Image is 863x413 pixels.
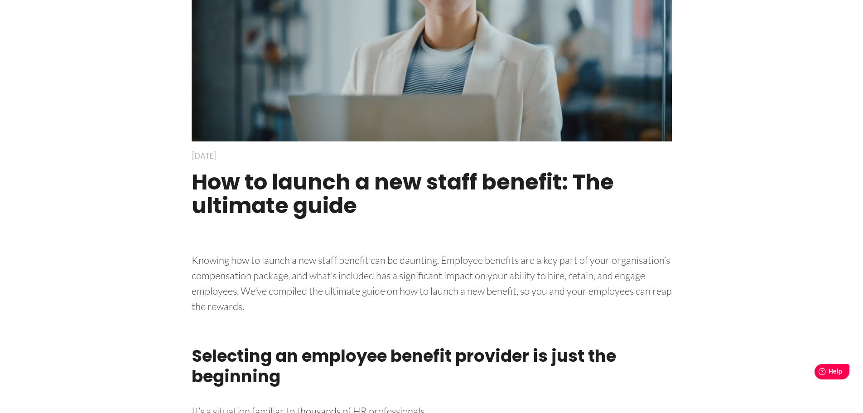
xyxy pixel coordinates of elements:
div: [DATE] [185,141,679,161]
strong: Selecting an employee benefit provider is just the beginning [192,344,616,388]
p: Knowing how to launch a new staff benefit can be daunting. Employee benefits are a key part of yo... [192,249,672,314]
iframe: Help widget launcher [782,360,853,386]
h1: How to launch a new staff benefit: The ultimate guide [192,161,672,236]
